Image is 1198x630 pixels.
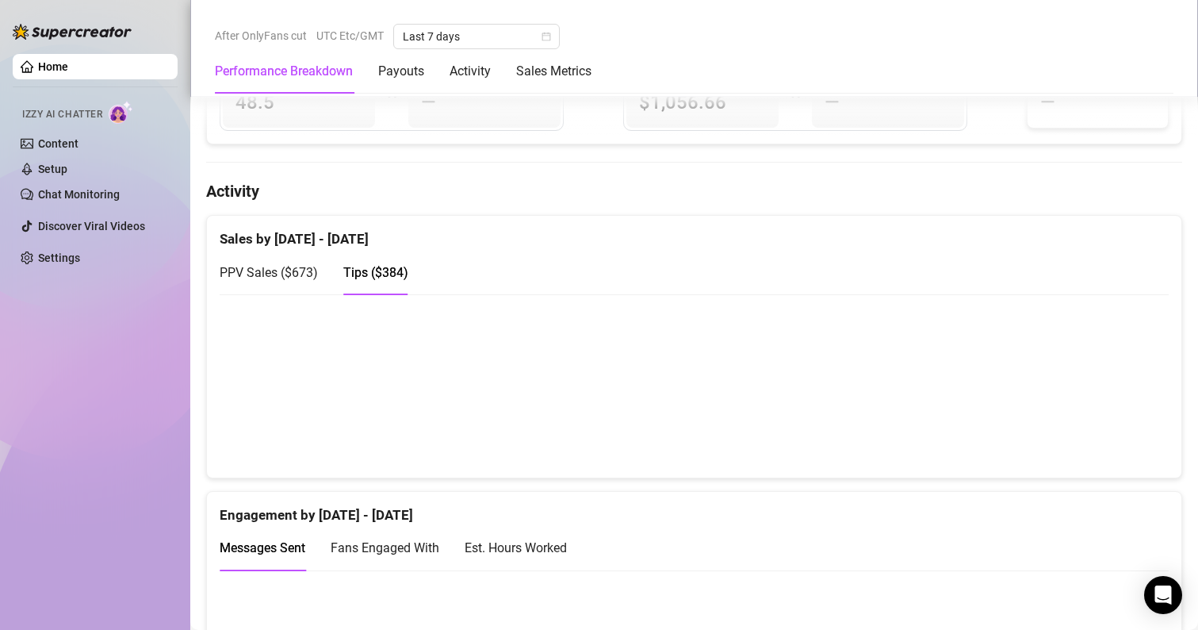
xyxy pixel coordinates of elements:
[13,24,132,40] img: logo-BBDzfeDw.svg
[22,107,102,122] span: Izzy AI Chatter
[206,180,1182,202] h4: Activity
[109,101,133,124] img: AI Chatter
[1144,576,1182,614] div: Open Intercom Messenger
[38,137,78,150] a: Content
[235,90,362,115] span: 48.5
[465,538,567,558] div: Est. Hours Worked
[38,220,145,232] a: Discover Viral Videos
[516,62,591,81] div: Sales Metrics
[215,24,307,48] span: After OnlyFans cut
[1040,90,1055,115] span: —
[542,32,551,41] span: calendar
[378,62,424,81] div: Payouts
[38,163,67,175] a: Setup
[215,62,353,81] div: Performance Breakdown
[403,25,550,48] span: Last 7 days
[316,24,384,48] span: UTC Etc/GMT
[331,540,439,555] span: Fans Engaged With
[38,188,120,201] a: Chat Monitoring
[38,252,80,264] a: Settings
[639,90,766,115] span: $1,056.66
[220,265,318,280] span: PPV Sales ( $673 )
[38,60,68,73] a: Home
[343,265,408,280] span: Tips ( $384 )
[825,90,840,115] span: —
[220,492,1169,526] div: Engagement by [DATE] - [DATE]
[220,216,1169,250] div: Sales by [DATE] - [DATE]
[450,62,491,81] div: Activity
[421,90,436,115] span: —
[220,540,305,555] span: Messages Sent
